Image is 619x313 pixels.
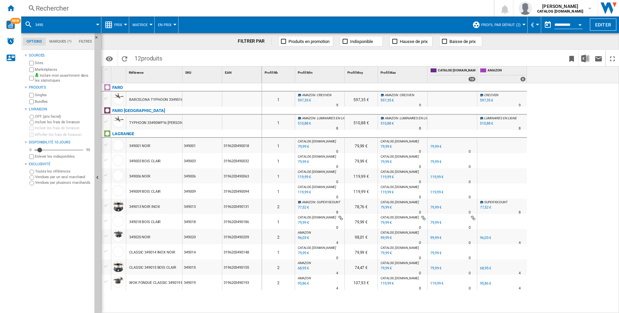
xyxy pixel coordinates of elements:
div: Exclusivité [29,162,92,167]
div: Mise à jour : vendredi 8 novembre 2024 11:17 [297,189,311,196]
div: Sort None [296,66,344,77]
span: Profil Nb [265,71,278,74]
div: 2 [262,259,295,275]
div: Mise à jour : vendredi 8 novembre 2024 11:17 [380,280,394,287]
div: Délai de livraison : 0 jour [469,224,471,231]
span: CATALOG [DOMAIN_NAME] [298,155,336,158]
span: AMAZON [298,231,311,234]
div: 1 [262,168,295,183]
span: : CREOVEN [398,93,414,97]
div: Mise à jour : vendredi 8 novembre 2024 11:17 [297,219,309,226]
button: Créer un favoris [565,51,578,66]
div: 119,99 € [345,183,378,199]
div: 3196203490131 [222,199,262,214]
div: Délai de livraison : 9 jours [336,102,338,109]
span: Profil Moy [347,71,363,74]
input: OFF (prix facial) [29,115,34,119]
div: Référence Sort None [128,66,182,77]
div: TYPHOON 33490WP16 [PERSON_NAME] [129,115,195,131]
div: 349001 [182,138,222,153]
div: Produits [29,85,92,90]
span: CATALOG [DOMAIN_NAME] [298,185,336,189]
span: Indisponible [350,39,373,44]
div: 107,93 € [345,275,378,290]
div: Délai de livraison : 0 jour [336,194,338,201]
input: Sites [29,61,34,65]
div: 3196203490193 [222,275,262,290]
span: : CREOVEN [316,93,331,97]
div: 0 [28,147,33,152]
div: 78,76 € [345,199,378,214]
div: Délai de livraison : 0 jour [419,240,421,246]
input: Vendues par un seul marchand [29,175,34,180]
div: Livraison [29,107,92,112]
div: 2 [262,199,295,214]
img: wise-card.svg [6,20,15,29]
div: 119,99 € [429,189,443,196]
div: 349020 [182,229,222,244]
button: Envoyer ce rapport par email [592,51,605,66]
input: Inclure les frais de livraison [29,126,34,131]
button: Editer [590,19,616,31]
div: 349020 NOIR [129,230,150,245]
button: Prix [114,17,126,33]
div: 74,47 € [345,259,378,275]
span: Référence [129,71,143,74]
div: 79,99 € [429,204,441,211]
button: md-calendar [541,18,554,31]
div: Mise à jour : vendredi 8 novembre 2024 11:17 [380,189,394,196]
span: SKU [185,71,191,74]
div: Mise à jour : vendredi 3 octobre 2025 02:33 [380,120,394,127]
div: Mise à jour : vendredi 8 novembre 2024 11:17 [380,143,392,150]
div: 119,99 € [430,281,443,286]
div: Délai de livraison : 8 jours [336,125,338,132]
div: Délai de livraison : 0 jour [419,209,421,216]
span: Hausse de prix [400,39,428,44]
div: Prix [105,17,126,33]
md-tab-item: Filtres [75,38,96,46]
span: CREOVEN [484,93,498,97]
span: AMAZON [385,93,398,97]
div: 99,99 € [430,236,441,240]
button: Télécharger au format Excel [579,51,592,66]
div: 79,99 € [429,219,441,226]
div: 79,99 € [430,266,441,270]
span: Profil Min [298,71,313,74]
div: 349006 NOIR [129,169,150,184]
md-tab-item: Options [23,38,46,46]
button: Recharger [118,51,131,66]
div: Sort None [113,66,126,77]
div: Délai de livraison : 0 jour [469,209,471,216]
div: 79,99 € [430,144,441,149]
div: Délai de livraison : 4 jours [519,285,521,292]
div: Cliquez pour filtrer sur cette marque [112,130,134,138]
span: 3490 [35,23,43,27]
div: 1 [262,138,295,153]
div: 349003 [182,153,222,168]
div: Sort None [263,66,295,77]
div: 79,99 € [429,159,441,165]
div: Matrice [132,17,151,33]
div: Mise à jour : vendredi 8 novembre 2024 11:17 [380,174,394,180]
div: Sort None [184,66,222,77]
div: 349018 [182,214,222,229]
div: 349009 [182,183,222,199]
span: NEW [10,18,21,24]
div: Sort None [379,66,427,77]
div: 98,01 € [345,229,378,244]
div: 79,99 € [429,265,441,272]
div: Délai de livraison : 0 jour [336,148,338,155]
span: : LUMINAIRES EN LIGNE [316,116,350,120]
span: AMAZON [385,116,398,120]
label: Bundles [35,99,92,104]
img: alerts-logo.svg [7,37,15,45]
div: Délai de livraison : 4 jours [336,240,338,246]
span: : LUMINAIRES EN LIGNE [398,116,433,120]
div: Profil Moy Sort None [346,66,378,77]
div: Mise à jour : vendredi 3 octobre 2025 02:12 [297,204,309,211]
div: 99,99 € [429,235,441,241]
div: 10 offers sold by CATALOG LAGRANGE.FR [468,77,476,82]
span: CATALOG [DOMAIN_NAME] [381,170,419,174]
span: AMAZON [302,200,315,204]
label: Enlever les indisponibles [35,154,92,159]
